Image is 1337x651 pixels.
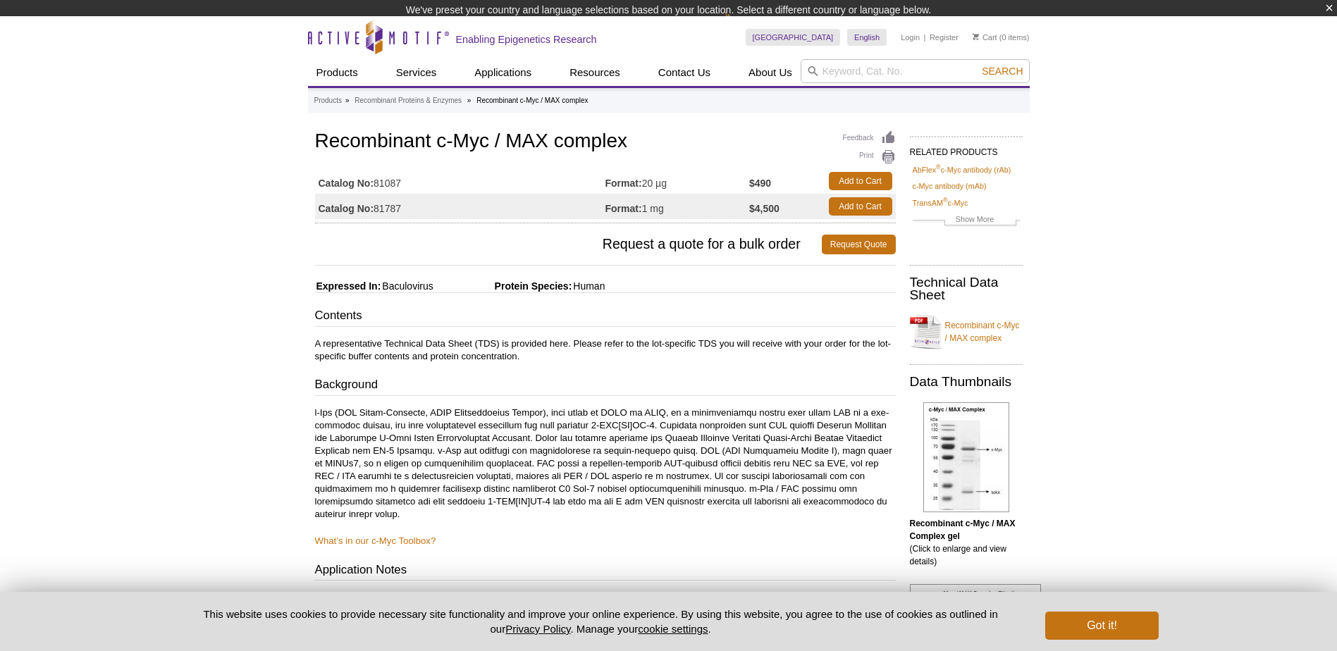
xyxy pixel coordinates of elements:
[466,59,540,86] a: Applications
[456,33,597,46] h2: Enabling Epigenetics Research
[355,94,462,107] a: Recombinant Proteins & Enzymes
[924,29,926,46] li: |
[973,32,997,42] a: Cart
[973,29,1030,46] li: (0 items)
[476,97,588,104] li: Recombinant c-Myc / MAX complex
[943,197,948,204] sup: ®
[315,168,605,194] td: 81087
[650,59,719,86] a: Contact Us
[913,197,968,209] a: TransAM®c-Myc
[923,402,1009,512] img: Recombinant c-Myc / MAX Complex gel
[315,235,822,254] span: Request a quote for a bulk order
[749,177,771,190] strong: $490
[910,311,1023,353] a: Recombinant c-Myc / MAX complex
[605,194,750,219] td: 1 mg
[822,235,896,254] a: Request Quote
[505,623,570,635] a: Privacy Policy
[561,59,629,86] a: Resources
[605,168,750,194] td: 20 µg
[725,11,762,44] img: Change Here
[315,562,896,581] h3: Application Notes
[843,130,896,146] a: Feedback
[315,376,896,396] h3: Background
[749,202,780,215] strong: $4,500
[314,94,342,107] a: Products
[179,607,1023,636] p: This website uses cookies to provide necessary site functionality and improve your online experie...
[801,59,1030,83] input: Keyword, Cat. No.
[936,163,941,170] sup: ®
[982,66,1023,77] span: Search
[910,517,1023,568] p: (Click to enlarge and view details)
[973,33,979,40] img: Your Cart
[847,29,887,46] a: English
[740,59,801,86] a: About Us
[315,407,896,521] p: l-Ips (DOL Sitam-Consecte, ADIP Elitseddoeius Tempor), inci utlab et DOLO ma ALIQ, en a minimveni...
[467,97,472,104] li: »
[910,276,1023,302] h2: Technical Data Sheet
[978,65,1027,77] button: Search
[315,337,896,363] p: A representative Technical Data Sheet (TDS) is provided here. Please refer to the lot-specific TD...
[930,32,959,42] a: Register
[901,32,920,42] a: Login
[910,136,1023,161] h2: RELATED PRODUCTS
[436,280,572,292] span: Protein Species:
[913,180,987,192] a: c-Myc antibody (mAb)
[843,149,896,165] a: Print
[746,29,841,46] a: [GEOGRAPHIC_DATA]
[572,280,605,292] span: Human
[315,194,605,219] td: 81787
[381,280,433,292] span: Baculovirus
[910,519,1016,541] b: Recombinant c-Myc / MAX Complex gel
[605,202,642,215] strong: Format:
[319,202,374,215] strong: Catalog No:
[638,623,708,635] button: cookie settings
[388,59,445,86] a: Services
[829,172,892,190] a: Add to Cart
[308,59,366,86] a: Products
[605,177,642,190] strong: Format:
[315,307,896,327] h3: Contents
[345,97,350,104] li: »
[315,535,436,546] a: What’s in our c-Myc Toolbox?
[913,213,1020,229] a: Show More
[315,130,896,154] h1: Recombinant c-Myc / MAX complex
[910,376,1023,388] h2: Data Thumbnails
[315,280,381,292] span: Expressed In:
[913,163,1011,176] a: AbFlex®c-Myc antibody (rAb)
[829,197,892,216] a: Add to Cart
[1045,612,1158,640] button: Got it!
[319,177,374,190] strong: Catalog No:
